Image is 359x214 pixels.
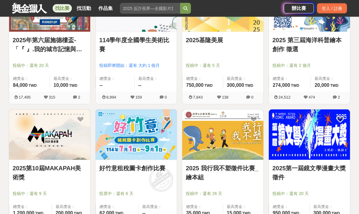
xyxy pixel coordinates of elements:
a: 2025 我行我不塑徵件比賽_繪本組 [186,164,260,182]
span: 總獎金： [100,76,131,82]
span: 最高獎金： [315,76,346,82]
img: Cover Image [96,110,177,160]
a: 作品集 [96,4,115,13]
span: 最高獎金： [227,76,260,82]
span: 159 [135,95,142,100]
span: 投稿中：還有 20 天 [13,63,87,69]
a: 2025第一屆鏡文學漫畫大獎徵件 [272,164,346,182]
a: 114學年度全國學生美術比賽 [99,36,173,54]
span: 最高獎金： [313,204,346,210]
img: Cover Image [269,110,350,160]
span: 750,000 [186,83,204,88]
span: TWD [204,84,213,88]
span: 300,000 [227,83,244,88]
span: 2 [338,95,340,100]
a: 辦比賽 [284,3,314,14]
span: 2 [78,95,80,100]
span: 17,495 [19,95,31,100]
span: 總獎金： [273,204,306,210]
a: 好竹意租稅圖卡創作比賽 [99,164,173,173]
a: 找比賽 [53,4,72,13]
span: 最高獎金： [54,76,87,82]
span: TWD [330,84,338,88]
input: 2025 反詐視界—全國影片競賽 [120,3,180,14]
a: 2025 第三屆海洋科普繪本創作 徵選 [272,36,346,54]
span: 投稿中：還有 5 天 [186,63,260,69]
span: -- [138,83,142,88]
div: 登入 / 註冊 [317,3,347,14]
span: 7,843 [193,95,203,100]
span: 24,512 [278,95,290,100]
span: -- [100,83,103,88]
span: 84,000 [13,83,28,88]
span: 315 [49,95,55,100]
span: 總獎金： [100,204,135,210]
span: 總獎金： [186,204,219,210]
span: 最高獎金： [227,204,260,210]
span: 474 [308,95,315,100]
span: 投稿中：還有 9 天 [13,191,87,197]
img: Cover Image [182,110,263,160]
a: 找活動 [74,4,94,13]
a: 2025第10屆MAKAPAH美術獎 [13,164,87,182]
span: TWD [69,84,77,88]
span: 274,000 [273,83,290,88]
span: TWD [291,84,299,88]
span: 138 [222,95,229,100]
span: 投票中：還有 6 天 [99,191,173,197]
span: 8,994 [106,95,116,100]
span: 20,000 [315,83,329,88]
span: 投稿中：還有 26 天 [186,191,260,197]
span: 投稿即將開始：還有 大約 1 個月 [99,63,173,69]
span: 最高獎金： [138,76,173,82]
span: TWD [29,84,37,88]
span: TWD [245,84,253,88]
span: 最高獎金： [56,204,87,210]
span: 投稿中：還有 20 天 [272,191,346,197]
a: 2025基隆美展 [186,36,260,45]
a: 2025年第六届施德樓盃-「『 』.我的城市記憶與鄉愁」繪畫比賽 [13,36,87,54]
span: 總獎金： [13,76,46,82]
span: 投稿中：還有 2 個月 [272,63,346,69]
span: 0 [164,95,167,100]
span: 10,000 [54,83,68,88]
span: 總獎金： [273,76,307,82]
img: Cover Image [9,110,90,160]
span: 總獎金： [13,204,48,210]
span: 總獎金： [186,76,219,82]
span: 最高獎金： [142,204,173,210]
span: 0 [251,95,253,100]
